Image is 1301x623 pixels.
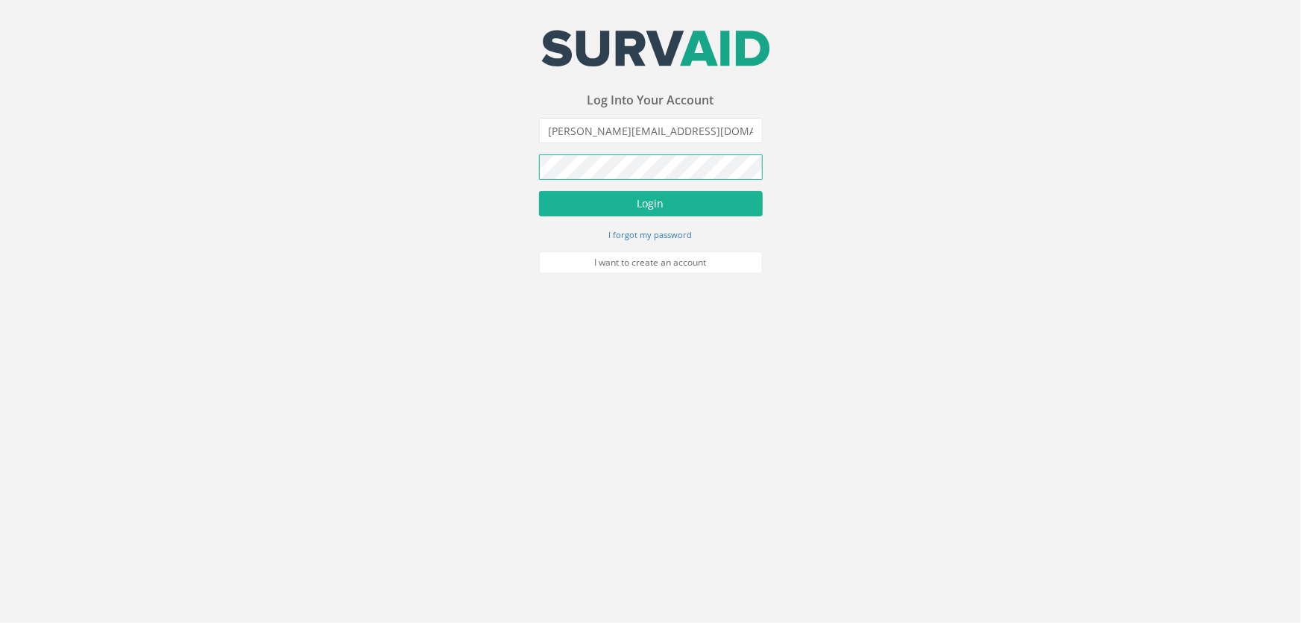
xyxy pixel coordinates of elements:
a: I want to create an account [539,251,763,274]
h3: Log Into Your Account [539,94,763,107]
input: Email [539,118,763,143]
a: I forgot my password [609,228,693,241]
small: I forgot my password [609,229,693,240]
button: Login [539,191,763,216]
